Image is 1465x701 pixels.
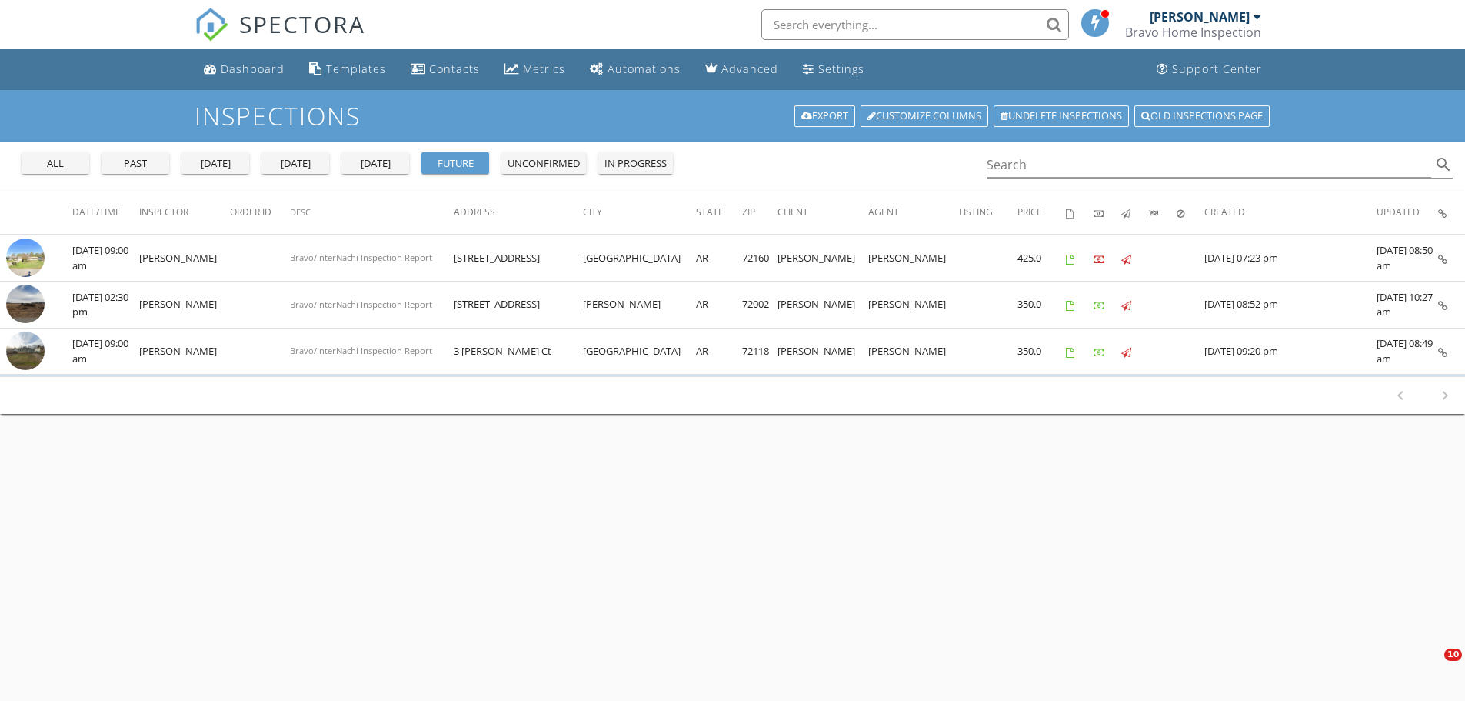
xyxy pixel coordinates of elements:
td: [GEOGRAPHIC_DATA] [583,235,696,282]
button: future [421,152,489,174]
span: Date/Time [72,205,121,219]
th: State: Not sorted. [696,191,742,234]
button: all [22,152,89,174]
td: [DATE] 02:30 pm [72,282,139,329]
th: Created: Not sorted. [1204,191,1377,234]
th: Inspector: Not sorted. [139,191,230,234]
a: Customize Columns [861,105,988,127]
td: [PERSON_NAME] [139,282,230,329]
td: [PERSON_NAME] [777,282,868,329]
span: Address [454,205,495,219]
th: Published: Not sorted. [1121,191,1149,234]
img: streetview [6,239,45,277]
span: Created [1204,205,1245,219]
img: The Best Home Inspection Software - Spectora [195,8,228,42]
span: Bravo/InterNachi Inspection Report [290,299,432,310]
div: [PERSON_NAME] [1150,9,1250,25]
a: Contacts [405,55,486,84]
div: Bravo Home Inspection [1125,25,1261,40]
th: Updated: Not sorted. [1377,191,1438,234]
span: Desc [290,206,311,218]
td: [DATE] 08:50 am [1377,235,1438,282]
span: 10 [1444,649,1462,661]
th: Agent: Not sorted. [868,191,959,234]
th: City: Not sorted. [583,191,696,234]
td: 72160 [742,235,777,282]
td: [STREET_ADDRESS] [454,282,583,329]
th: Desc: Not sorted. [290,191,453,234]
button: past [102,152,169,174]
th: Agreements signed: Not sorted. [1066,191,1094,234]
a: SPECTORA [195,21,365,53]
td: [DATE] 10:27 am [1377,282,1438,329]
td: 425.0 [1017,235,1066,282]
span: SPECTORA [239,8,365,40]
td: AR [696,328,742,375]
th: Date/Time: Not sorted. [72,191,139,234]
div: [DATE] [188,156,243,172]
span: Order ID [230,205,271,219]
th: Order ID: Not sorted. [230,191,290,234]
input: Search [987,152,1432,178]
div: past [108,156,163,172]
th: Listing: Not sorted. [959,191,1017,234]
td: [DATE] 08:49 am [1377,328,1438,375]
td: [STREET_ADDRESS] [454,235,583,282]
div: Automations [608,62,681,76]
span: Agent [868,205,899,219]
div: Dashboard [221,62,285,76]
div: Metrics [523,62,565,76]
span: Bravo/InterNachi Inspection Report [290,252,432,263]
th: Price: Not sorted. [1017,191,1066,234]
td: 3 [PERSON_NAME] Ct [454,328,583,375]
div: [DATE] [268,156,323,172]
img: streetview [6,285,45,323]
td: [PERSON_NAME] [868,282,959,329]
button: [DATE] [261,152,329,174]
td: [PERSON_NAME] [583,282,696,329]
div: Advanced [721,62,778,76]
th: Address: Not sorted. [454,191,583,234]
td: [PERSON_NAME] [777,235,868,282]
td: 350.0 [1017,328,1066,375]
td: [GEOGRAPHIC_DATA] [583,328,696,375]
td: 350.0 [1017,282,1066,329]
span: City [583,205,602,219]
td: [DATE] 09:00 am [72,235,139,282]
th: Client: Not sorted. [777,191,868,234]
td: AR [696,282,742,329]
td: [PERSON_NAME] [868,235,959,282]
div: Settings [818,62,864,76]
button: [DATE] [181,152,249,174]
iframe: Intercom live chat [1413,649,1450,686]
div: [DATE] [348,156,403,172]
th: Submitted: Not sorted. [1149,191,1177,234]
h1: Inspections [195,102,1271,129]
span: Inspector [139,205,188,219]
span: Client [777,205,808,219]
div: future [428,156,483,172]
div: all [28,156,83,172]
div: unconfirmed [508,156,580,172]
span: State [696,205,724,219]
span: Bravo/InterNachi Inspection Report [290,345,432,356]
td: [DATE] 09:20 pm [1204,328,1377,375]
div: Support Center [1172,62,1262,76]
a: Dashboard [198,55,291,84]
td: 72002 [742,282,777,329]
td: 72118 [742,328,777,375]
td: AR [696,235,742,282]
th: Canceled: Not sorted. [1177,191,1204,234]
th: Inspection Details: Not sorted. [1438,191,1465,234]
a: Templates [303,55,392,84]
td: [DATE] 09:00 am [72,328,139,375]
td: [PERSON_NAME] [139,235,230,282]
a: Settings [797,55,871,84]
a: Automations (Basic) [584,55,687,84]
a: Support Center [1150,55,1268,84]
span: Listing [959,205,993,219]
div: Contacts [429,62,480,76]
th: Paid: Not sorted. [1094,191,1121,234]
td: [DATE] 07:23 pm [1204,235,1377,282]
span: Updated [1377,205,1420,219]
